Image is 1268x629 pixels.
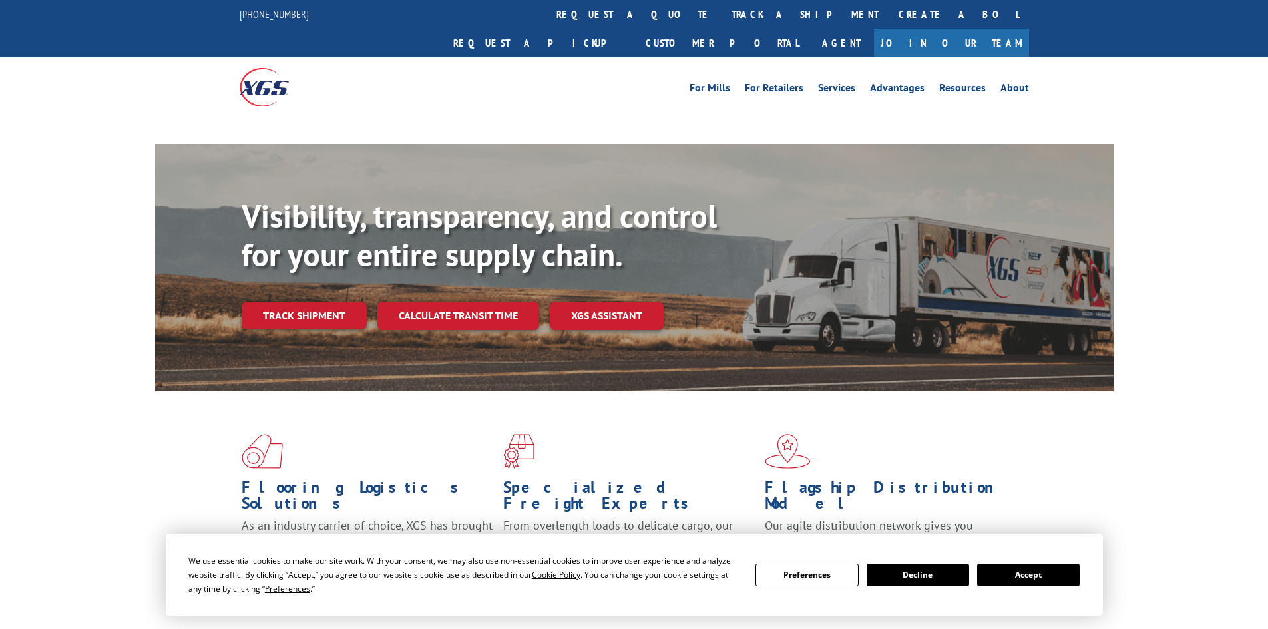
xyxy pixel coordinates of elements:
a: Agent [809,29,874,57]
div: We use essential cookies to make our site work. With your consent, we may also use non-essential ... [188,554,740,596]
a: About [1000,83,1029,97]
img: xgs-icon-total-supply-chain-intelligence-red [242,434,283,469]
a: [PHONE_NUMBER] [240,7,309,21]
a: Services [818,83,855,97]
span: Cookie Policy [532,569,580,580]
a: Customer Portal [636,29,809,57]
span: Preferences [265,583,310,594]
p: From overlength loads to delicate cargo, our experienced staff knows the best way to move your fr... [503,518,755,577]
button: Preferences [755,564,858,586]
a: Join Our Team [874,29,1029,57]
a: For Retailers [745,83,803,97]
a: XGS ASSISTANT [550,302,664,330]
a: Resources [939,83,986,97]
span: Our agile distribution network gives you nationwide inventory management on demand. [765,518,1010,549]
img: xgs-icon-focused-on-flooring-red [503,434,534,469]
b: Visibility, transparency, and control for your entire supply chain. [242,195,717,275]
h1: Flooring Logistics Solutions [242,479,493,518]
a: Calculate transit time [377,302,539,330]
a: For Mills [690,83,730,97]
img: xgs-icon-flagship-distribution-model-red [765,434,811,469]
button: Decline [867,564,969,586]
a: Advantages [870,83,925,97]
h1: Specialized Freight Experts [503,479,755,518]
a: Request a pickup [443,29,636,57]
h1: Flagship Distribution Model [765,479,1016,518]
a: Track shipment [242,302,367,329]
span: As an industry carrier of choice, XGS has brought innovation and dedication to flooring logistics... [242,518,493,565]
button: Accept [977,564,1080,586]
div: Cookie Consent Prompt [166,534,1103,616]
